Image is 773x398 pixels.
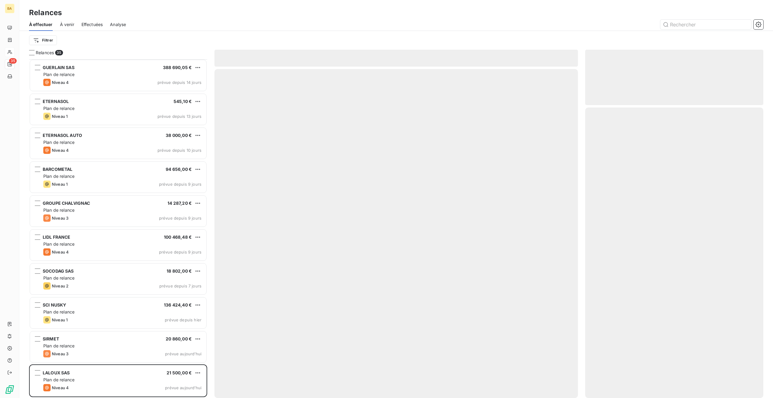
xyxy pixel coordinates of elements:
span: Effectuées [81,22,103,28]
span: 20 860,00 € [166,336,192,341]
span: ETERNASOL [43,99,69,104]
span: Niveau 4 [52,148,69,153]
span: GUERLAIN SAS [43,65,75,70]
span: Niveau 1 [52,182,68,187]
iframe: Intercom live chat [752,377,767,392]
span: 14 287,20 € [168,201,192,206]
span: BARCOMETAL [43,167,73,172]
span: Plan de relance [43,140,75,145]
img: Logo LeanPay [5,385,15,394]
div: grid [29,59,207,398]
span: prévue depuis hier [165,317,201,322]
span: 545,10 € [174,99,192,104]
span: LIDL FRANCE [43,234,71,240]
span: À venir [60,22,74,28]
div: BA [5,4,15,13]
button: Filtrer [29,35,57,45]
span: Plan de relance [43,343,75,348]
span: Plan de relance [43,72,75,77]
span: SIRMET [43,336,59,341]
input: Rechercher [660,20,751,29]
span: 94 656,00 € [166,167,192,172]
span: Relances [36,50,54,56]
span: Plan de relance [43,174,75,179]
span: Analyse [110,22,126,28]
span: LALOUX SAS [43,370,70,375]
span: prévue depuis 10 jours [158,148,201,153]
span: prévue depuis 9 jours [159,182,201,187]
span: Niveau 1 [52,317,68,322]
span: prévue depuis 13 jours [158,114,201,119]
span: 388 690,05 € [163,65,192,70]
span: Plan de relance [43,377,75,382]
span: Plan de relance [43,106,75,111]
span: Niveau 1 [52,114,68,119]
span: 100 468,48 € [164,234,192,240]
span: prévue depuis 9 jours [159,250,201,254]
span: Plan de relance [43,207,75,213]
span: prévue depuis 9 jours [159,216,201,221]
span: Plan de relance [43,309,75,314]
span: Niveau 4 [52,385,69,390]
span: Niveau 3 [52,216,68,221]
span: 38 000,00 € [166,133,192,138]
span: 136 424,40 € [164,302,192,307]
span: 18 802,00 € [167,268,192,274]
span: prévue aujourd’hui [165,351,201,356]
span: Niveau 3 [52,351,68,356]
span: Niveau 4 [52,250,69,254]
span: À effectuer [29,22,53,28]
span: 35 [55,50,63,55]
span: Niveau 4 [52,80,69,85]
span: prévue aujourd’hui [165,385,201,390]
span: ETERNASOL AUTO [43,133,82,138]
span: GROUPE CHALVIGNAC [43,201,90,206]
span: prévue depuis 14 jours [158,80,201,85]
span: SCI NUSKY [43,302,66,307]
span: Plan de relance [43,275,75,280]
span: 21 500,00 € [167,370,192,375]
span: 35 [9,58,17,64]
span: Niveau 2 [52,284,68,288]
h3: Relances [29,7,62,18]
span: prévue depuis 7 jours [159,284,201,288]
span: Plan de relance [43,241,75,247]
span: SOCODAG SAS [43,268,74,274]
